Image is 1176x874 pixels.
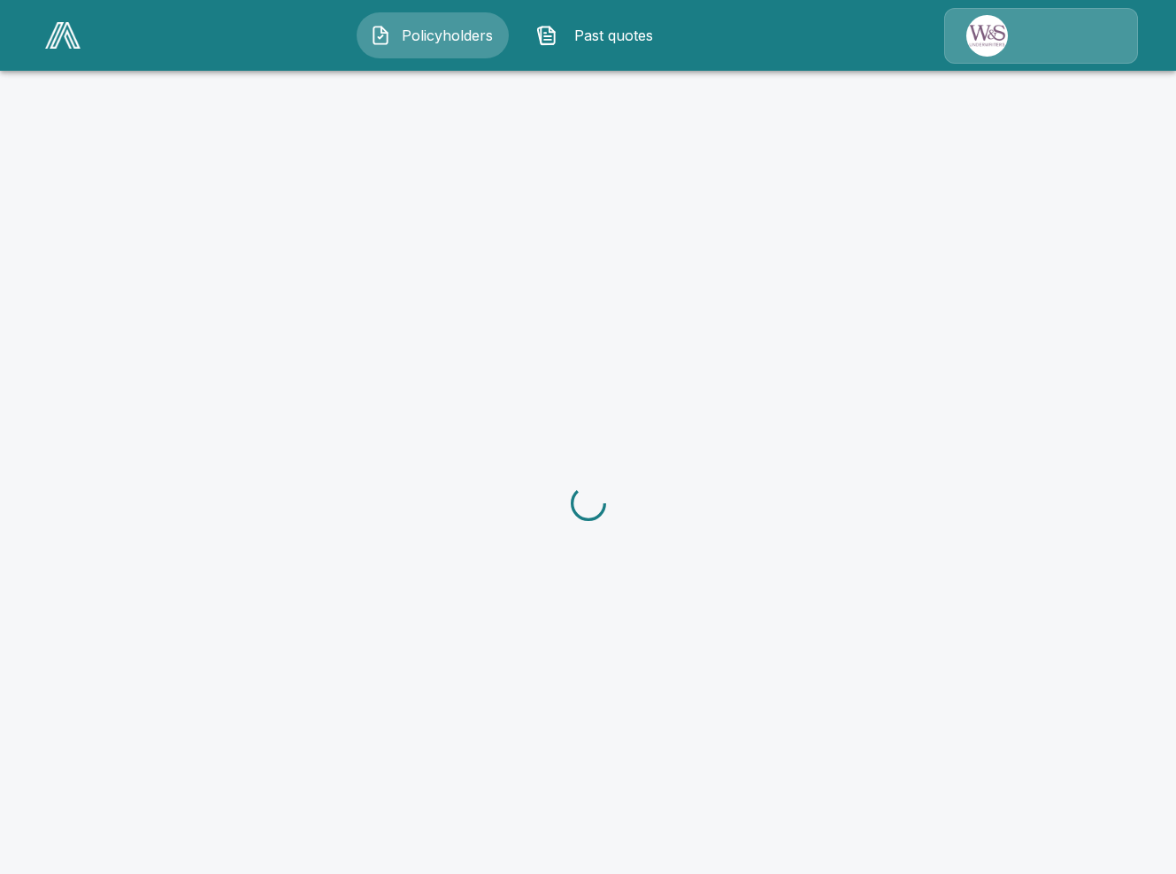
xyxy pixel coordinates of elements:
[45,22,81,49] img: AA Logo
[565,25,662,46] span: Past quotes
[398,25,496,46] span: Policyholders
[370,25,391,46] img: Policyholders Icon
[536,25,557,46] img: Past quotes Icon
[357,12,509,58] button: Policyholders IconPolicyholders
[523,12,675,58] button: Past quotes IconPast quotes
